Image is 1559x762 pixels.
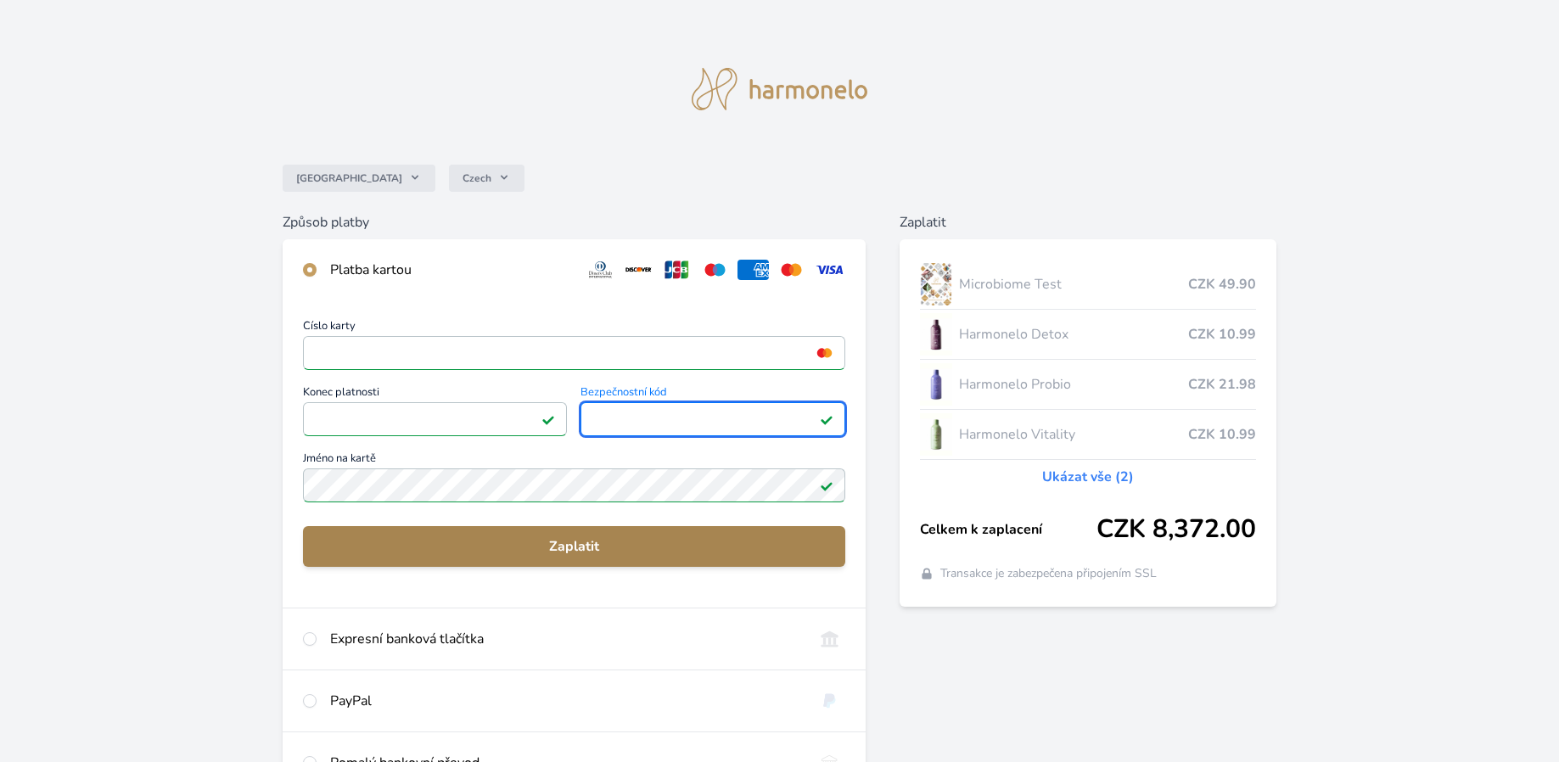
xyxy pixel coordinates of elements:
div: PayPal [330,691,800,711]
span: CZK 10.99 [1188,324,1256,345]
img: CLEAN_PROBIO_se_stinem_x-lo.jpg [920,363,952,406]
button: Zaplatit [303,526,845,567]
img: DETOX_se_stinem_x-lo.jpg [920,313,952,356]
img: diners.svg [585,260,616,280]
span: Bezpečnostní kód [580,387,844,402]
img: MSK-lo.png [920,263,952,305]
img: onlineBanking_CZ.svg [814,629,845,649]
span: Harmonelo Probio [959,374,1189,395]
img: jcb.svg [661,260,693,280]
span: Zaplatit [317,536,832,557]
img: discover.svg [623,260,654,280]
span: CZK 49.90 [1188,274,1256,294]
div: Expresní banková tlačítka [330,629,800,649]
span: Czech [463,171,491,185]
img: Platné pole [820,412,833,426]
h6: Způsob platby [283,212,866,233]
span: CZK 21.98 [1188,374,1256,395]
iframe: Iframe pro číslo karty [311,341,838,365]
img: paypal.svg [814,691,845,711]
span: Jméno na kartě [303,453,845,468]
img: Platné pole [820,479,833,492]
button: [GEOGRAPHIC_DATA] [283,165,435,192]
span: Celkem k zaplacení [920,519,1097,540]
img: CLEAN_VITALITY_se_stinem_x-lo.jpg [920,413,952,456]
iframe: Iframe pro datum vypršení platnosti [311,407,559,431]
img: logo.svg [692,68,868,110]
img: amex.svg [737,260,769,280]
img: mc [813,345,836,361]
a: Ukázat vše (2) [1042,467,1134,487]
img: Platné pole [541,412,555,426]
input: Jméno na kartěPlatné pole [303,468,845,502]
span: Microbiome Test [959,274,1189,294]
span: Konec platnosti [303,387,567,402]
button: Czech [449,165,524,192]
span: Číslo karty [303,321,845,336]
span: Transakce je zabezpečena připojením SSL [940,565,1157,582]
img: mc.svg [776,260,807,280]
span: [GEOGRAPHIC_DATA] [296,171,402,185]
span: Harmonelo Vitality [959,424,1189,445]
img: visa.svg [814,260,845,280]
img: maestro.svg [699,260,731,280]
div: Platba kartou [330,260,571,280]
span: CZK 10.99 [1188,424,1256,445]
iframe: Iframe pro bezpečnostní kód [588,407,837,431]
span: Harmonelo Detox [959,324,1189,345]
span: CZK 8,372.00 [1096,514,1256,545]
h6: Zaplatit [900,212,1277,233]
